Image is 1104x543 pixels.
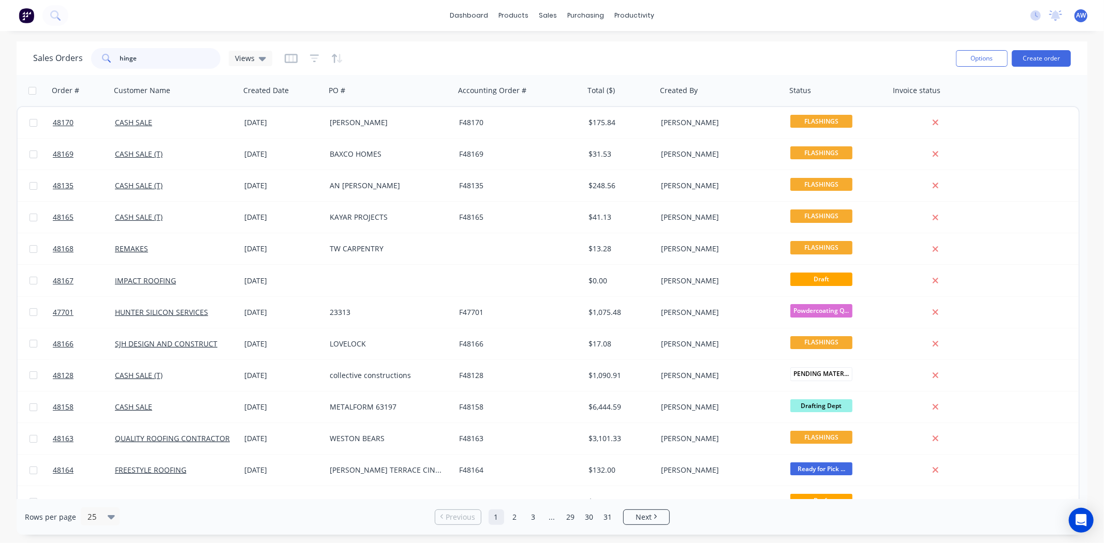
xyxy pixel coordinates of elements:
span: Rows per page [25,512,76,522]
div: [DATE] [244,149,321,159]
div: C012674 [330,496,445,507]
div: WESTON BEARS [330,433,445,444]
a: Page 31 [600,509,616,525]
div: METALFORM 63197 [330,402,445,412]
div: [DATE] [244,370,321,381]
button: Options [956,50,1008,67]
div: [PERSON_NAME] [330,117,445,128]
span: 48166 [53,339,73,349]
div: [PERSON_NAME] [661,496,776,507]
div: PO # [329,85,345,96]
a: 48167 [53,265,115,296]
span: 48165 [53,212,73,222]
div: [PERSON_NAME] [661,212,776,222]
a: 48163 [53,423,115,454]
div: [PERSON_NAME] [661,370,776,381]
a: CASH SALE [115,402,152,412]
div: $1,090.91 [588,370,650,381]
div: [DATE] [244,117,321,128]
a: 48170 [53,107,115,138]
a: Page 3 [526,509,541,525]
div: F47819 [459,496,574,507]
div: Total ($) [587,85,615,96]
span: FLASHINGS [790,178,852,191]
div: [PERSON_NAME] [661,149,776,159]
a: 48166 [53,328,115,359]
span: 48169 [53,149,73,159]
div: $31.53 [588,149,650,159]
a: CASH SALE (T) [115,370,163,380]
input: Search... [120,48,221,69]
span: 48167 [53,276,73,286]
a: Jump forward [544,509,560,525]
a: TREND WINDOWS & DOORS [115,496,212,506]
div: [DATE] [244,276,321,286]
div: F48165 [459,212,574,222]
ul: Pagination [431,509,674,525]
a: 48158 [53,391,115,423]
a: 48128 [53,360,115,391]
div: BAXCO HOMES [330,149,445,159]
div: $17.08 [588,339,650,349]
div: TW CARPENTRY [330,244,445,254]
div: [PERSON_NAME] [661,244,776,254]
div: [PERSON_NAME] [661,465,776,475]
a: dashboard [445,8,493,23]
span: 48168 [53,244,73,254]
div: $3,101.33 [588,433,650,444]
div: [PERSON_NAME] [661,433,776,444]
div: Status [789,85,811,96]
a: CASH SALE (T) [115,149,163,159]
div: [PERSON_NAME] [661,339,776,349]
span: FLASHINGS [790,209,852,222]
div: Invoice status [893,85,940,96]
div: F48164 [459,465,574,475]
span: FLASHINGS [790,431,852,444]
a: 48169 [53,139,115,170]
div: $175.84 [588,117,650,128]
div: $248.56 [588,180,650,191]
div: Customer Name [114,85,170,96]
span: Draft [790,273,852,285]
a: 48135 [53,170,115,201]
a: Page 29 [563,509,579,525]
div: [DATE] [244,496,321,507]
span: Views [235,53,255,64]
img: Factory [19,8,34,23]
div: Order # [52,85,79,96]
a: CASH SALE (T) [115,212,163,222]
a: Page 1 is your current page [489,509,504,525]
span: 47819 [53,496,73,507]
a: 48168 [53,233,115,264]
span: PENDING MATERIA... [790,367,852,381]
a: IMPACT ROOFING [115,276,176,285]
div: LOVELOCK [330,339,445,349]
div: F48158 [459,402,574,412]
span: Ready for Pick ... [790,462,852,475]
div: F48166 [459,339,574,349]
div: F48135 [459,180,574,191]
div: $1,075.48 [588,307,650,318]
span: FLASHINGS [790,146,852,159]
div: [DATE] [244,244,321,254]
div: [DATE] [244,212,321,222]
span: 48164 [53,465,73,475]
a: SJH DESIGN AND CONSTRUCT [115,339,217,349]
a: REMAKES [115,244,148,253]
div: AN [PERSON_NAME] [330,180,445,191]
div: purchasing [562,8,609,23]
div: [PERSON_NAME] [661,402,776,412]
div: [DATE] [244,433,321,444]
a: Page 2 [507,509,523,525]
a: Page 30 [582,509,597,525]
a: Previous page [435,512,481,522]
div: $132.00 [588,465,650,475]
a: CASH SALE (T) [115,180,163,190]
a: HUNTER SILICON SERVICES [115,307,208,317]
div: Accounting Order # [458,85,526,96]
span: Drafting Dept [790,399,852,412]
div: sales [534,8,562,23]
a: Next page [624,512,669,522]
a: QUALITY ROOFING CONTRACTORS [115,433,234,443]
div: $6,444.59 [588,402,650,412]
